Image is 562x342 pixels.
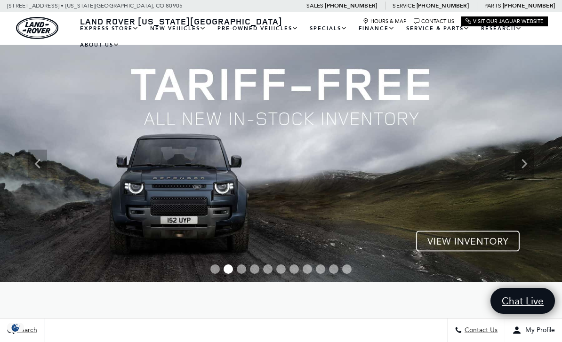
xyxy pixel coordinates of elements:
[80,16,282,27] span: Land Rover [US_STATE][GEOGRAPHIC_DATA]
[522,326,555,334] span: My Profile
[74,20,145,37] a: EXPRESS STORE
[475,20,528,37] a: Research
[417,2,469,9] a: [PHONE_NUMBER]
[462,326,498,334] span: Contact Us
[74,16,288,27] a: Land Rover [US_STATE][GEOGRAPHIC_DATA]
[342,264,352,274] span: Go to slide 11
[497,294,548,307] span: Chat Live
[74,37,125,53] a: About Us
[503,2,555,9] a: [PHONE_NUMBER]
[7,2,183,9] a: [STREET_ADDRESS] • [US_STATE][GEOGRAPHIC_DATA], CO 80905
[5,323,26,333] section: Click to Open Cookie Consent Modal
[16,17,58,39] a: land-rover
[263,264,273,274] span: Go to slide 5
[363,18,407,24] a: Hours & Map
[325,2,377,9] a: [PHONE_NUMBER]
[28,150,47,178] div: Previous
[288,317,555,329] h2: The Red [PERSON_NAME] Way
[505,318,562,342] button: Open user profile menu
[210,264,220,274] span: Go to slide 1
[276,264,286,274] span: Go to slide 6
[401,20,475,37] a: Service & Parts
[484,2,501,9] span: Parts
[303,264,312,274] span: Go to slide 8
[304,20,353,37] a: Specials
[16,17,58,39] img: Land Rover
[393,2,415,9] span: Service
[353,20,401,37] a: Finance
[289,264,299,274] span: Go to slide 7
[145,20,212,37] a: New Vehicles
[515,150,534,178] div: Next
[250,264,259,274] span: Go to slide 4
[316,264,325,274] span: Go to slide 9
[306,2,323,9] span: Sales
[224,264,233,274] span: Go to slide 2
[74,20,548,53] nav: Main Navigation
[5,323,26,333] img: Opt-Out Icon
[212,20,304,37] a: Pre-Owned Vehicles
[490,288,555,314] a: Chat Live
[329,264,338,274] span: Go to slide 10
[414,18,454,24] a: Contact Us
[237,264,246,274] span: Go to slide 3
[466,18,544,24] a: Visit Our Jaguar Website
